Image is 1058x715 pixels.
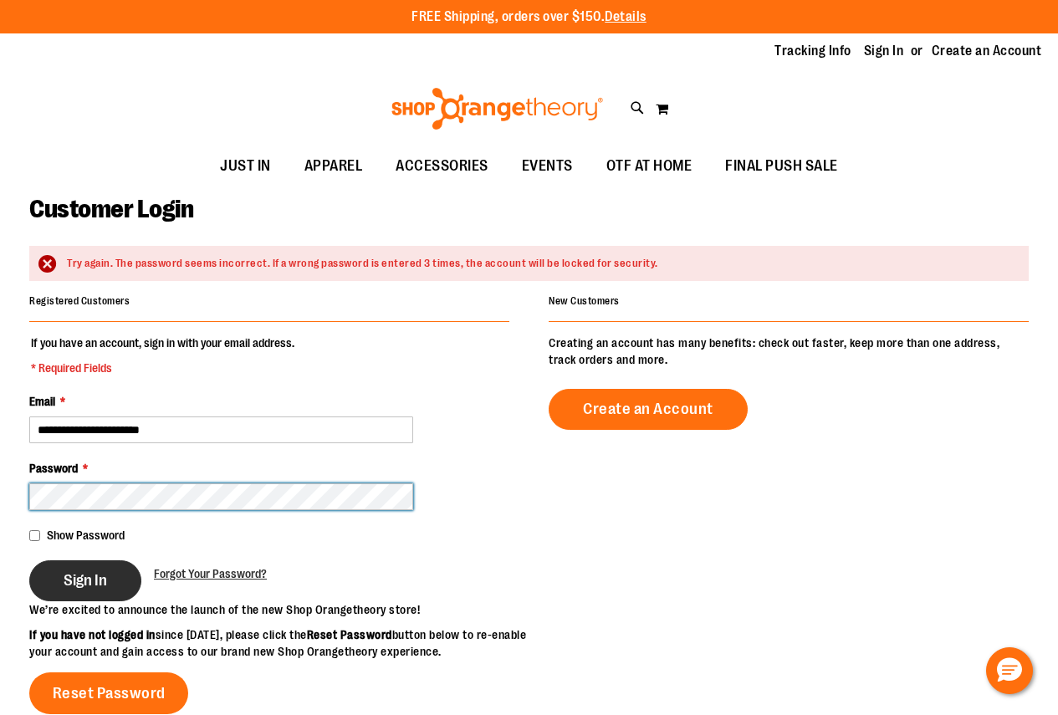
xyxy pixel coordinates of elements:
[549,295,620,307] strong: New Customers
[411,8,647,27] p: FREE Shipping, orders over $150.
[29,560,141,601] button: Sign In
[708,147,855,186] a: FINAL PUSH SALE
[29,295,130,307] strong: Registered Customers
[307,628,392,641] strong: Reset Password
[725,147,838,185] span: FINAL PUSH SALE
[29,601,529,618] p: We’re excited to announce the launch of the new Shop Orangetheory store!
[47,529,125,542] span: Show Password
[31,360,294,376] span: * Required Fields
[29,628,156,641] strong: If you have not logged in
[864,42,904,60] a: Sign In
[304,147,363,185] span: APPAREL
[29,395,55,408] span: Email
[154,565,267,582] a: Forgot Your Password?
[932,42,1042,60] a: Create an Account
[29,626,529,660] p: since [DATE], please click the button below to re-enable your account and gain access to our bran...
[396,147,488,185] span: ACCESSORIES
[220,147,271,185] span: JUST IN
[549,335,1029,368] p: Creating an account has many benefits: check out faster, keep more than one address, track orders...
[29,195,193,223] span: Customer Login
[203,147,288,186] a: JUST IN
[590,147,709,186] a: OTF AT HOME
[29,462,78,475] span: Password
[29,672,188,714] a: Reset Password
[583,400,713,418] span: Create an Account
[605,9,647,24] a: Details
[379,147,505,186] a: ACCESSORIES
[774,42,851,60] a: Tracking Info
[549,389,748,430] a: Create an Account
[522,147,573,185] span: EVENTS
[64,571,107,590] span: Sign In
[53,684,166,702] span: Reset Password
[67,256,1012,272] div: Try again. The password seems incorrect. If a wrong password is entered 3 times, the account will...
[986,647,1033,694] button: Hello, have a question? Let’s chat.
[606,147,693,185] span: OTF AT HOME
[288,147,380,186] a: APPAREL
[505,147,590,186] a: EVENTS
[29,335,296,376] legend: If you have an account, sign in with your email address.
[389,88,606,130] img: Shop Orangetheory
[154,567,267,580] span: Forgot Your Password?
